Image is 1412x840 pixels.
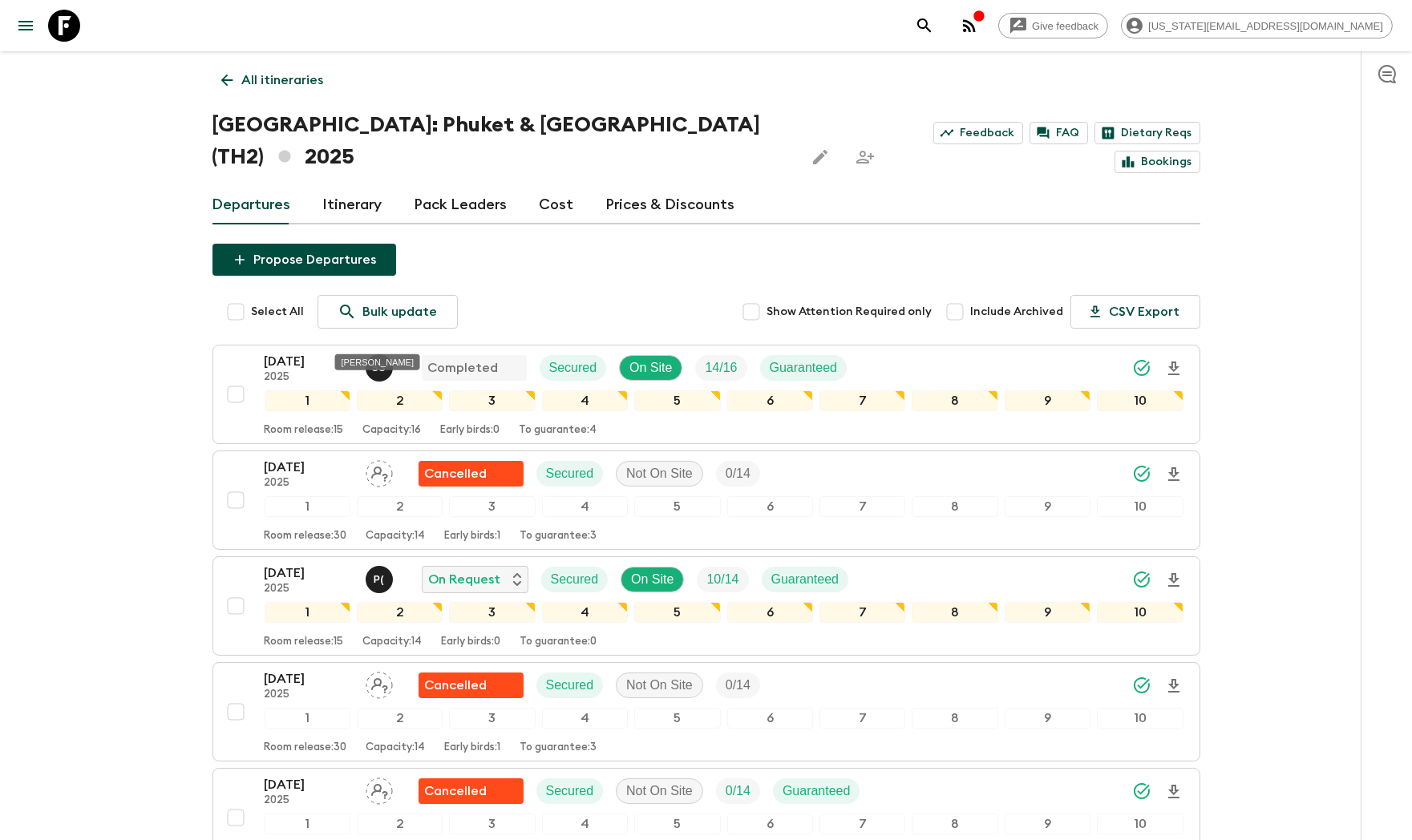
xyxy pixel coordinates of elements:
div: Secured [536,778,604,804]
div: Flash Pack cancellation [419,778,524,804]
div: Secured [536,672,604,698]
div: On Site [621,567,684,592]
span: Assign pack leader [366,782,393,795]
p: Bulk update [363,302,438,321]
svg: Synced Successfully [1132,781,1151,801]
span: Give feedback [1023,20,1107,32]
div: 8 [912,708,997,729]
div: 9 [1005,814,1090,834]
a: Itinerary [323,186,382,224]
p: Capacity: 14 [366,741,426,754]
div: 3 [449,496,535,517]
svg: Synced Successfully [1132,676,1151,695]
span: Share this itinerary [849,141,881,173]
button: [DATE]2025Pooky (Thanaphan) KerdyooOn RequestSecuredOn SiteTrip FillGuaranteed12345678910Room rel... [212,556,1200,656]
div: 8 [912,390,997,411]
div: Secured [536,461,604,487]
p: Room release: 30 [265,741,347,754]
div: 10 [1097,496,1183,517]
p: 2025 [265,583,353,596]
div: 6 [727,602,813,623]
p: [DATE] [265,563,353,583]
p: Secured [551,570,599,589]
p: Early birds: 0 [442,636,501,648]
div: 5 [634,602,720,623]
div: 2 [357,390,443,411]
div: 5 [634,390,720,411]
div: Secured [541,567,609,592]
p: Early birds: 1 [445,530,501,543]
p: Secured [546,464,594,483]
p: Secured [546,676,594,695]
svg: Download Onboarding [1164,571,1183,590]
div: 7 [819,602,905,623]
button: [DATE]2025Assign pack leaderFlash Pack cancellationSecuredNot On SiteTrip Fill12345678910Room rel... [212,662,1200,761]
p: Guaranteed [770,358,838,378]
p: Capacity: 14 [366,530,426,543]
div: Trip Fill [695,355,746,381]
div: 3 [449,602,535,623]
p: To guarantee: 4 [520,424,597,437]
a: All itineraries [212,64,333,96]
a: Give feedback [998,13,1108,38]
svg: Download Onboarding [1164,782,1183,802]
p: Completed [428,358,499,378]
div: 2 [357,496,443,517]
span: Include Archived [971,304,1064,320]
div: 3 [449,814,535,834]
svg: Download Onboarding [1164,676,1183,696]
div: 1 [265,496,350,517]
div: 4 [542,390,628,411]
div: 9 [1005,496,1090,517]
p: Guaranteed [771,570,840,589]
a: Prices & Discounts [606,186,735,224]
svg: Synced Successfully [1132,464,1151,483]
p: 0 / 14 [726,781,751,801]
p: [DATE] [265,669,353,689]
a: Bulk update [318,295,458,329]
p: To guarantee: 0 [520,636,597,648]
span: Select All [252,304,305,320]
p: On Site [631,570,674,589]
div: Not On Site [616,778,703,804]
p: Capacity: 14 [363,636,423,648]
div: 6 [727,814,813,834]
p: Not On Site [626,676,693,695]
div: 8 [912,602,997,623]
button: P( [366,566,396,593]
div: 5 [634,496,720,517]
span: Assign pack leader [366,676,393,689]
div: 1 [265,602,350,623]
p: Secured [549,358,597,378]
p: Cancelled [425,781,488,801]
div: 3 [449,708,535,729]
button: Propose Departures [212,244,396,276]
div: Trip Fill [716,672,760,698]
button: search adventures [908,10,941,42]
div: On Site [619,355,682,381]
div: [US_STATE][EMAIL_ADDRESS][DOMAIN_NAME] [1121,13,1393,38]
a: FAQ [1030,122,1088,144]
svg: Synced Successfully [1132,570,1151,589]
h1: [GEOGRAPHIC_DATA]: Phuket & [GEOGRAPHIC_DATA] (TH2) 2025 [212,109,791,173]
p: 2025 [265,477,353,490]
span: Sasivimol Suksamai [366,359,396,372]
span: [US_STATE][EMAIL_ADDRESS][DOMAIN_NAME] [1139,20,1392,32]
div: Secured [540,355,607,381]
button: [DATE]2025Sasivimol SuksamaiCompletedSecuredOn SiteTrip FillGuaranteed12345678910Room release:15C... [212,345,1200,444]
div: Not On Site [616,672,703,698]
p: 0 / 14 [726,676,751,695]
div: 3 [449,390,535,411]
div: 2 [357,814,443,834]
p: To guarantee: 3 [520,741,597,754]
p: Early birds: 0 [441,424,500,437]
p: To guarantee: 3 [520,530,597,543]
p: On Request [429,570,501,589]
svg: Download Onboarding [1164,465,1183,484]
button: CSV Export [1070,295,1200,329]
svg: Download Onboarding [1164,359,1183,378]
p: [DATE] [265,352,353,371]
div: 1 [265,390,350,411]
p: Secured [546,781,594,801]
div: 6 [727,390,813,411]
